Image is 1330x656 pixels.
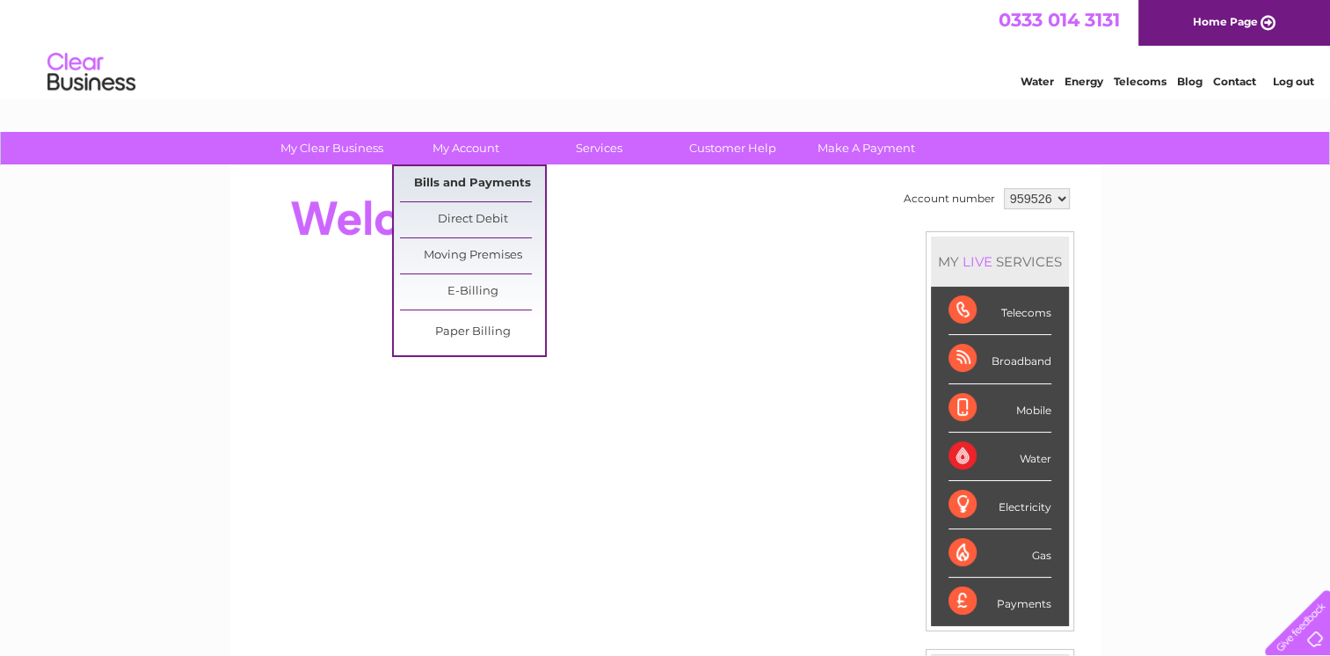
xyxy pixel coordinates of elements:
a: E-Billing [400,274,545,310]
div: Mobile [948,384,1051,433]
a: Customer Help [660,132,805,164]
a: Telecoms [1114,75,1166,88]
a: Log out [1272,75,1313,88]
div: Electricity [948,481,1051,529]
a: Direct Debit [400,202,545,237]
div: MY SERVICES [931,237,1069,287]
a: 0333 014 3131 [999,9,1120,31]
a: My Account [393,132,538,164]
div: Water [948,433,1051,481]
img: logo.png [47,46,136,99]
a: Contact [1213,75,1256,88]
div: Telecoms [948,287,1051,335]
a: Energy [1065,75,1103,88]
div: Payments [948,578,1051,625]
div: Broadband [948,335,1051,383]
td: Account number [899,184,999,214]
a: Water [1021,75,1054,88]
div: Clear Business is a trading name of Verastar Limited (registered in [GEOGRAPHIC_DATA] No. 3667643... [251,10,1081,85]
a: My Clear Business [259,132,404,164]
div: LIVE [959,253,996,270]
a: Make A Payment [794,132,939,164]
a: Paper Billing [400,315,545,350]
a: Blog [1177,75,1203,88]
a: Moving Premises [400,238,545,273]
a: Services [527,132,672,164]
a: Bills and Payments [400,166,545,201]
div: Gas [948,529,1051,578]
